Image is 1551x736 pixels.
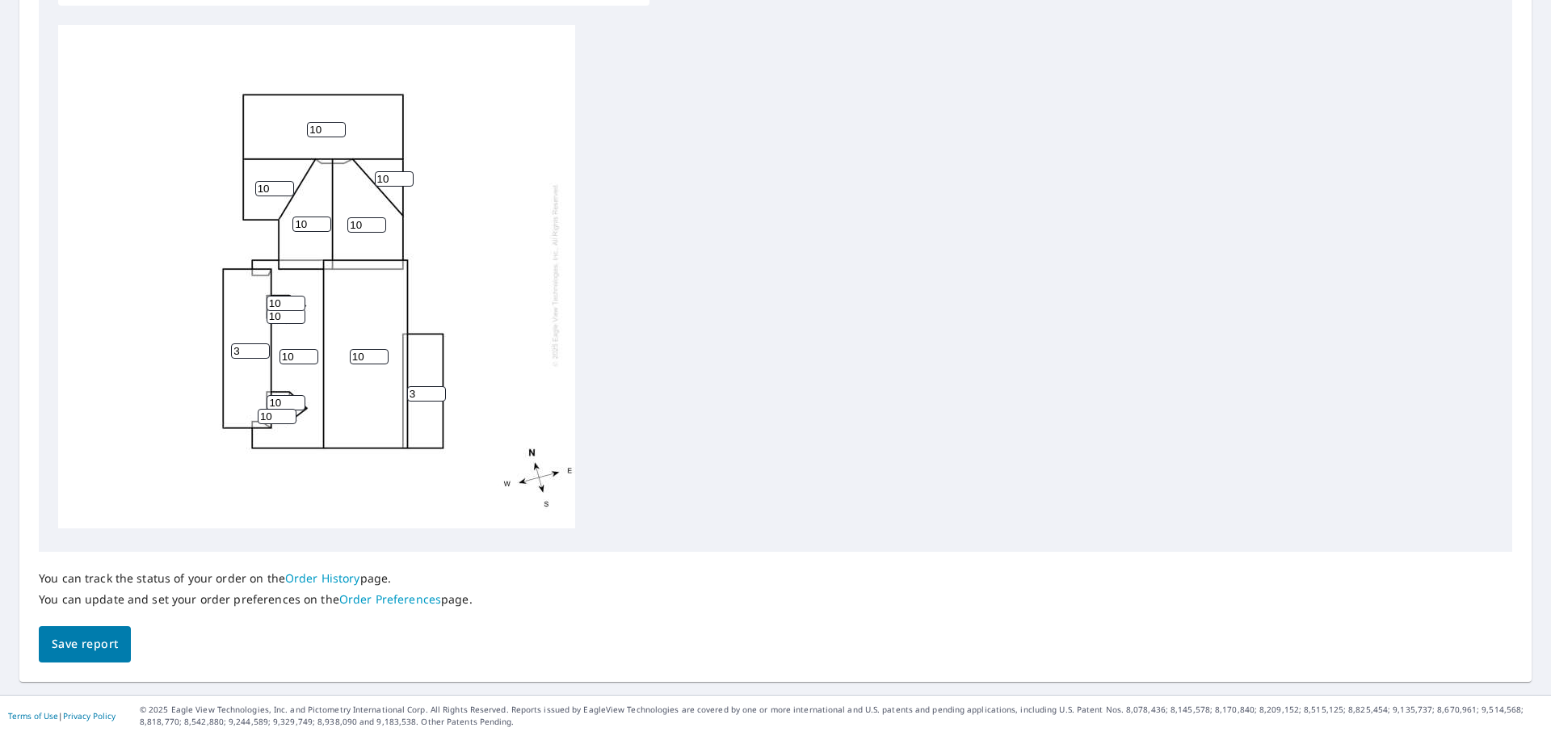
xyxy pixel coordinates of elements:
[140,704,1543,728] p: © 2025 Eagle View Technologies, Inc. and Pictometry International Corp. All Rights Reserved. Repo...
[39,626,131,662] button: Save report
[8,711,116,721] p: |
[39,592,473,607] p: You can update and set your order preferences on the page.
[39,571,473,586] p: You can track the status of your order on the page.
[52,634,118,654] span: Save report
[8,710,58,721] a: Terms of Use
[285,570,360,586] a: Order History
[63,710,116,721] a: Privacy Policy
[339,591,441,607] a: Order Preferences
